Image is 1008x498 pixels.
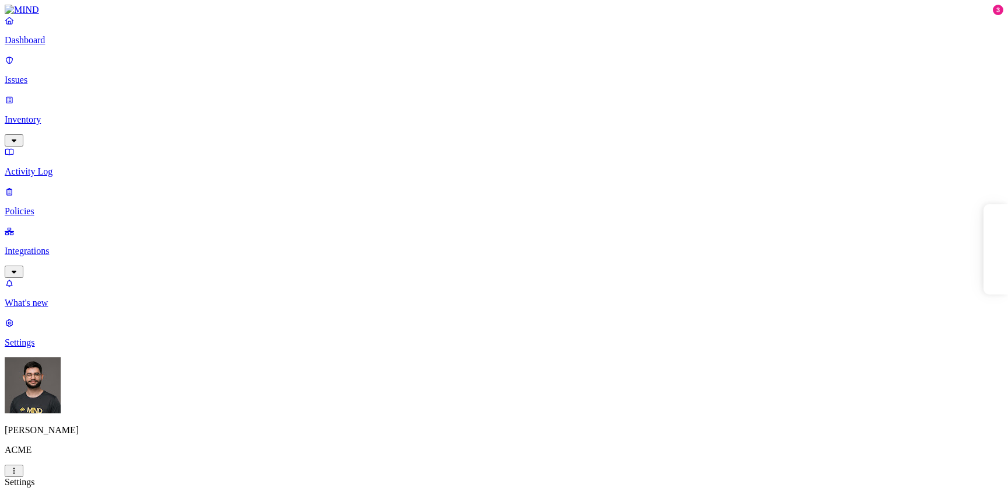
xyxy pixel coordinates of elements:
[5,55,1003,85] a: Issues
[5,278,1003,308] a: What's new
[5,5,1003,15] a: MIND
[5,186,1003,217] a: Policies
[5,357,61,413] img: Guy Gofman
[5,318,1003,348] a: Settings
[5,477,1003,487] div: Settings
[5,147,1003,177] a: Activity Log
[5,298,1003,308] p: What's new
[984,204,1008,294] iframe: Marker.io feedback button
[5,445,1003,455] p: ACME
[5,114,1003,125] p: Inventory
[5,337,1003,348] p: Settings
[5,15,1003,46] a: Dashboard
[5,425,1003,436] p: [PERSON_NAME]
[993,5,1003,15] div: 3
[5,226,1003,276] a: Integrations
[5,206,1003,217] p: Policies
[5,166,1003,177] p: Activity Log
[5,5,39,15] img: MIND
[5,75,1003,85] p: Issues
[5,35,1003,46] p: Dashboard
[5,246,1003,256] p: Integrations
[5,95,1003,145] a: Inventory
